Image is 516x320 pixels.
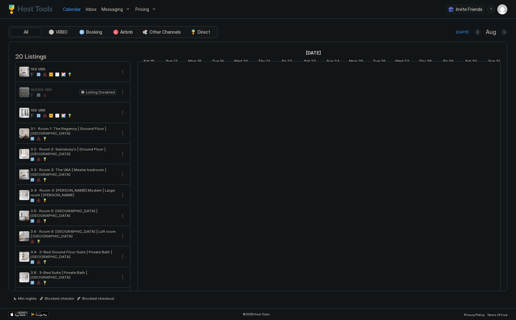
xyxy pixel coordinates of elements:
span: 3.6 · Room 6: [GEOGRAPHIC_DATA] | Loft room | [GEOGRAPHIC_DATA] [30,229,116,238]
a: Inbox [86,6,96,12]
span: © 2025 Host Tools [243,312,270,316]
button: All [10,28,41,36]
a: August 1, 2025 [304,48,322,57]
span: Mon [349,59,357,65]
span: 3.3 · Room 3: The V&A | Master bedroom | [GEOGRAPHIC_DATA] [30,167,116,177]
button: More options [119,171,126,178]
div: menu [119,212,126,219]
div: listing image [19,231,29,241]
div: menu [119,88,126,96]
div: listing image [19,108,29,118]
button: More options [119,274,126,281]
a: August 24, 2025 [325,57,341,66]
span: Inbox [86,7,96,12]
a: August 31, 2025 [487,57,502,66]
button: More options [119,150,126,158]
a: August 29, 2025 [442,57,455,66]
a: August 28, 2025 [417,57,433,66]
span: Wed [395,59,403,65]
a: Terms Of Use [487,311,507,318]
div: User profile [497,4,507,14]
div: listing image [19,149,29,159]
div: [DATE] [456,29,469,35]
button: Direct [185,28,216,36]
span: Min nights [18,296,37,301]
button: More options [119,212,126,219]
button: Next month [501,29,507,35]
button: Booking [75,28,106,36]
div: menu [119,68,126,75]
span: 16 [150,59,154,65]
span: 3.4 · Room 4: [PERSON_NAME] Modern | Large room | [PERSON_NAME] [30,188,116,197]
button: Airbnb [107,28,138,36]
div: listing image [19,87,29,97]
span: 3.5 · Room 5: [GEOGRAPHIC_DATA] | [GEOGRAPHIC_DATA] [30,208,116,218]
a: August 18, 2025 [187,57,203,66]
div: menu [119,253,126,260]
span: 29 [448,59,453,65]
a: App Store [9,312,27,317]
span: Booking [86,29,102,35]
span: 31 [496,59,500,65]
span: Sat [465,59,471,65]
span: Sat [304,59,310,65]
a: August 26, 2025 [371,57,387,66]
a: August 22, 2025 [280,57,294,66]
div: listing image [19,252,29,262]
span: Fri [282,59,286,65]
span: Pricing [135,7,149,12]
span: 24 [334,59,340,65]
span: 195 VBR [30,108,116,112]
button: More options [119,253,126,260]
span: 22 [287,59,292,65]
span: Sun [488,59,495,65]
div: listing image [19,190,29,200]
button: More options [119,68,126,75]
div: menu [119,232,126,240]
button: More options [119,109,126,117]
a: August 17, 2025 [164,57,179,66]
span: 17 [174,59,178,65]
span: Fri [443,59,448,65]
div: menu [119,274,126,281]
span: Direct [198,29,210,35]
span: Messaging [101,7,123,12]
span: 26 [381,59,386,65]
span: Blocked checkout [82,296,114,301]
span: 3.B · 3-Bed Suite | Private Bath | [GEOGRAPHIC_DATA] [30,270,116,279]
span: Sun [166,59,173,65]
span: All [24,29,28,35]
a: August 23, 2025 [303,57,317,66]
a: Privacy Policy [464,311,485,318]
a: Google Play Store [30,312,49,317]
span: 193195 VBR [30,87,77,92]
div: listing image [19,170,29,179]
button: More options [119,130,126,137]
span: Airbnb [120,29,133,35]
div: menu [119,130,126,137]
span: 21 [266,59,270,65]
span: Wed [234,59,242,65]
span: Tue [212,59,219,65]
div: menu [119,171,126,178]
span: Terms Of Use [487,313,507,317]
span: Sun [326,59,333,65]
div: Host Tools Logo [9,5,55,14]
button: Other Channels [140,28,184,36]
a: August 27, 2025 [394,57,411,66]
span: 20 Listings [15,51,46,60]
button: More options [119,232,126,240]
div: tab-group [9,26,218,38]
span: 3.A · 2-Bed Ground Floor Suite | Private Bath | [GEOGRAPHIC_DATA] [30,250,116,259]
span: Privacy Policy [464,313,485,317]
span: 193 VBR [30,67,116,71]
button: More options [119,88,126,96]
a: August 16, 2025 [142,57,156,66]
span: VRBO [56,29,68,35]
div: menu [487,6,495,13]
div: menu [119,109,126,117]
span: Sat [143,59,149,65]
div: listing image [19,67,29,77]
